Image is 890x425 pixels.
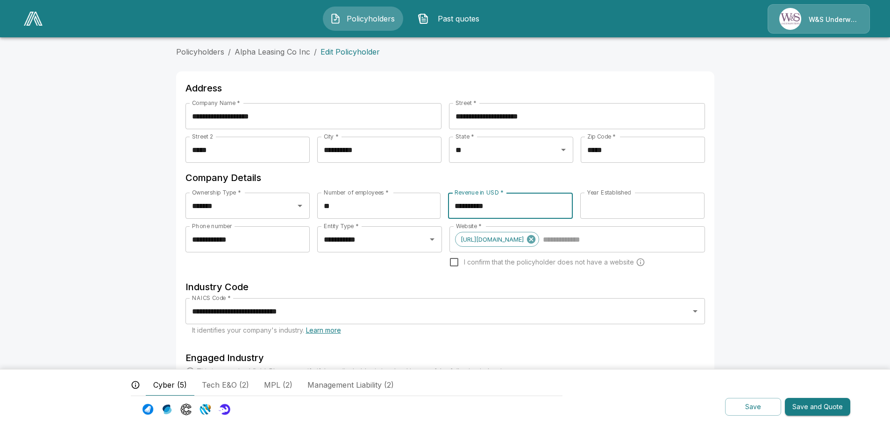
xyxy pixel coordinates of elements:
span: Policyholders [345,13,396,24]
span: I confirm that the policyholder does not have a website [464,258,634,267]
h6: Engaged Industry [185,350,705,365]
button: Open [689,305,702,318]
a: Learn more [306,326,341,334]
span: [URL][DOMAIN_NAME] [456,234,529,245]
label: Zip Code * [587,132,616,140]
nav: breadcrumb [176,46,714,57]
svg: Carriers run a cyber security scan on the policyholders' websites. Please enter a website wheneve... [636,258,645,267]
img: Carrier Logo [219,404,230,415]
a: Alpha Leasing Co Inc [235,47,310,56]
label: Revenue in USD * [455,188,504,196]
button: Open [293,199,306,212]
span: Cyber (5) [153,379,187,390]
h6: Company Details [185,170,705,185]
label: Entity Type * [324,222,358,230]
p: Edit Policyholder [320,46,380,57]
div: [URL][DOMAIN_NAME] [455,232,539,247]
span: Tech E&O (2) [202,379,249,390]
img: AA Logo [24,12,43,26]
li: / [228,46,231,57]
label: Ownership Type * [192,188,241,196]
label: Phone number [192,222,232,230]
label: Website * [456,222,482,230]
h6: Address [185,81,705,96]
label: Number of employees * [324,188,389,196]
label: Street 2 [192,132,213,140]
img: Carrier Logo [199,404,211,415]
h6: Industry Code [185,279,705,294]
span: It identifies your company's industry. [192,326,341,334]
img: Policyholders Icon [330,13,341,24]
button: Policyholders IconPolicyholders [323,7,403,31]
img: Carrier Logo [180,404,192,415]
img: Past quotes Icon [418,13,429,24]
label: Year Established [587,188,631,196]
label: State * [456,132,474,140]
label: Street * [456,99,477,107]
a: Policyholders [176,47,224,56]
p: This is a required field. Please specify if the policyholder is involved in any of the following ... [197,367,511,376]
button: Open [426,233,439,246]
label: Company Name * [192,99,240,107]
span: Past quotes [433,13,484,24]
li: / [314,46,317,57]
label: NAICS Code * [192,294,231,302]
button: Past quotes IconPast quotes [411,7,491,31]
button: Open [557,143,570,156]
span: MPL (2) [264,379,292,390]
span: Management Liability (2) [307,379,394,390]
label: City * [324,132,339,140]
